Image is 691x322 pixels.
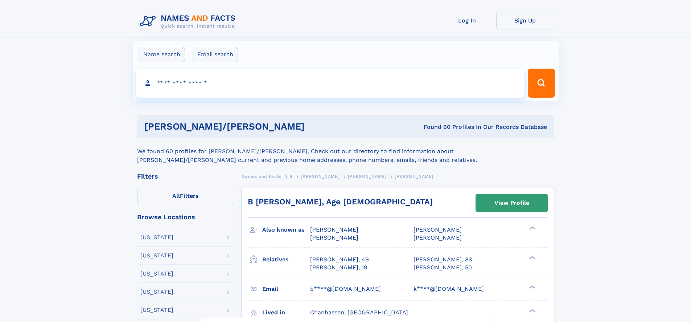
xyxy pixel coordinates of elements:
[139,47,185,62] label: Name search
[414,226,462,233] span: [PERSON_NAME]
[301,174,340,179] span: [PERSON_NAME]
[140,235,173,240] div: [US_STATE]
[414,256,472,264] a: [PERSON_NAME], 83
[310,234,358,241] span: [PERSON_NAME]
[242,172,281,181] a: Names and Facts
[528,69,555,98] button: Search Button
[310,256,369,264] a: [PERSON_NAME], 49
[137,173,234,180] div: Filters
[364,123,547,131] div: Found 60 Profiles In Our Records Database
[310,226,358,233] span: [PERSON_NAME]
[262,253,310,266] h3: Relatives
[144,122,364,131] h1: [PERSON_NAME]/[PERSON_NAME]
[476,194,548,212] a: View Profile
[527,255,536,260] div: ❯
[137,188,234,205] label: Filters
[527,308,536,313] div: ❯
[527,226,536,231] div: ❯
[248,197,433,206] a: B [PERSON_NAME], Age [DEMOGRAPHIC_DATA]
[348,172,387,181] a: [PERSON_NAME]
[137,214,234,220] div: Browse Locations
[496,12,554,29] a: Sign Up
[414,264,472,272] a: [PERSON_NAME], 50
[136,69,525,98] input: search input
[310,264,367,272] a: [PERSON_NAME], 19
[140,271,173,277] div: [US_STATE]
[348,174,387,179] span: [PERSON_NAME]
[414,234,462,241] span: [PERSON_NAME]
[172,192,180,199] span: All
[137,12,242,31] img: Logo Names and Facts
[262,283,310,295] h3: Email
[262,224,310,236] h3: Also known as
[289,174,293,179] span: B
[301,172,340,181] a: [PERSON_NAME]
[438,12,496,29] a: Log In
[310,309,408,316] span: Chanhassen, [GEOGRAPHIC_DATA]
[395,174,433,179] span: [PERSON_NAME]
[289,172,293,181] a: B
[140,253,173,258] div: [US_STATE]
[527,285,536,289] div: ❯
[140,307,173,313] div: [US_STATE]
[262,306,310,319] h3: Lived in
[193,47,238,62] label: Email search
[494,195,529,211] div: View Profile
[137,138,554,164] div: We found 60 profiles for [PERSON_NAME]/[PERSON_NAME]. Check out our directory to find information...
[140,289,173,295] div: [US_STATE]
